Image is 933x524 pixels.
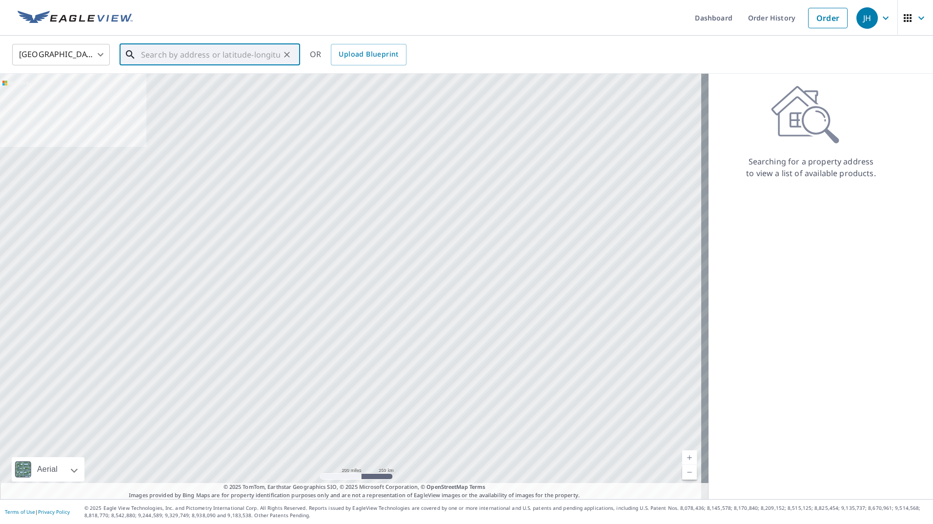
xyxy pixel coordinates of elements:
a: Order [808,8,848,28]
input: Search by address or latitude-longitude [141,41,280,68]
div: OR [310,44,406,65]
img: EV Logo [18,11,133,25]
div: [GEOGRAPHIC_DATA] [12,41,110,68]
div: JH [856,7,878,29]
p: | [5,509,70,515]
p: © 2025 Eagle View Technologies, Inc. and Pictometry International Corp. All Rights Reserved. Repo... [84,504,928,519]
a: Terms of Use [5,508,35,515]
a: Terms [469,483,486,490]
a: Current Level 5, Zoom In [682,450,697,465]
button: Clear [280,48,294,61]
a: Upload Blueprint [331,44,406,65]
a: OpenStreetMap [426,483,467,490]
span: Upload Blueprint [339,48,398,60]
div: Aerial [34,457,61,482]
div: Aerial [12,457,84,482]
p: Searching for a property address to view a list of available products. [746,156,876,179]
span: © 2025 TomTom, Earthstar Geographics SIO, © 2025 Microsoft Corporation, © [223,483,486,491]
a: Current Level 5, Zoom Out [682,465,697,480]
a: Privacy Policy [38,508,70,515]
